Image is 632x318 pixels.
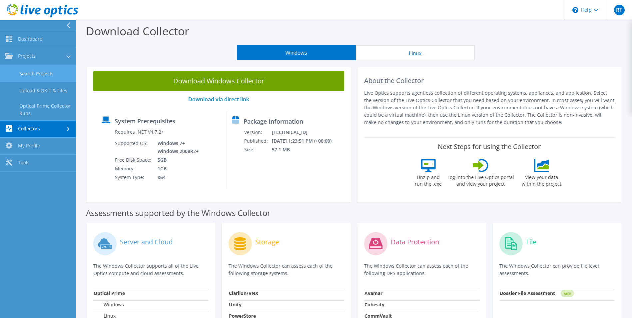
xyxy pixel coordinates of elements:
[272,137,340,145] td: [DATE] 1:23:51 PM (+00:00)
[244,145,272,154] td: Size:
[93,262,209,277] p: The Windows Collector supports all of the Live Optics compute and cloud assessments.
[255,239,279,245] label: Storage
[272,128,340,137] td: [TECHNICAL_ID]
[94,290,125,296] strong: Optical Prime
[153,139,200,156] td: Windows 7+ Windows 2008R2+
[447,172,514,187] label: Log into the Live Optics portal and view your project
[115,118,175,124] label: System Prerequisites
[364,301,384,308] strong: Cohesity
[153,156,200,164] td: 5GB
[229,290,258,296] strong: Clariion/VNX
[364,262,479,277] p: The Windows Collector can assess each of the following DPS applications.
[272,145,340,154] td: 57.1 MB
[518,172,566,187] label: View your data within the project
[244,118,303,125] label: Package Information
[244,128,272,137] td: Version:
[413,172,444,187] label: Unzip and run the .exe
[86,23,189,39] label: Download Collector
[229,301,242,308] strong: Unity
[237,45,356,60] button: Windows
[526,239,536,245] label: File
[500,290,555,296] strong: Dossier File Assessment
[391,239,439,245] label: Data Protection
[364,290,382,296] strong: Avamar
[188,96,249,103] a: Download via direct link
[244,137,272,145] td: Published:
[364,77,615,85] h2: About the Collector
[115,156,153,164] td: Free Disk Space:
[93,71,344,91] a: Download Windows Collector
[499,262,615,277] p: The Windows Collector can provide file level assessments.
[115,173,153,182] td: System Type:
[229,262,344,277] p: The Windows Collector can assess each of the following storage systems.
[356,45,475,60] button: Linux
[564,292,570,295] tspan: NEW!
[614,5,625,15] span: RT
[438,143,541,151] label: Next Steps for using the Collector
[94,301,124,308] label: Windows
[115,164,153,173] td: Memory:
[572,7,578,13] svg: \n
[153,164,200,173] td: 1GB
[115,129,164,135] label: Requires .NET V4.7.2+
[86,210,271,216] label: Assessments supported by the Windows Collector
[120,239,173,245] label: Server and Cloud
[364,89,615,126] p: Live Optics supports agentless collection of different operating systems, appliances, and applica...
[115,139,153,156] td: Supported OS:
[153,173,200,182] td: x64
